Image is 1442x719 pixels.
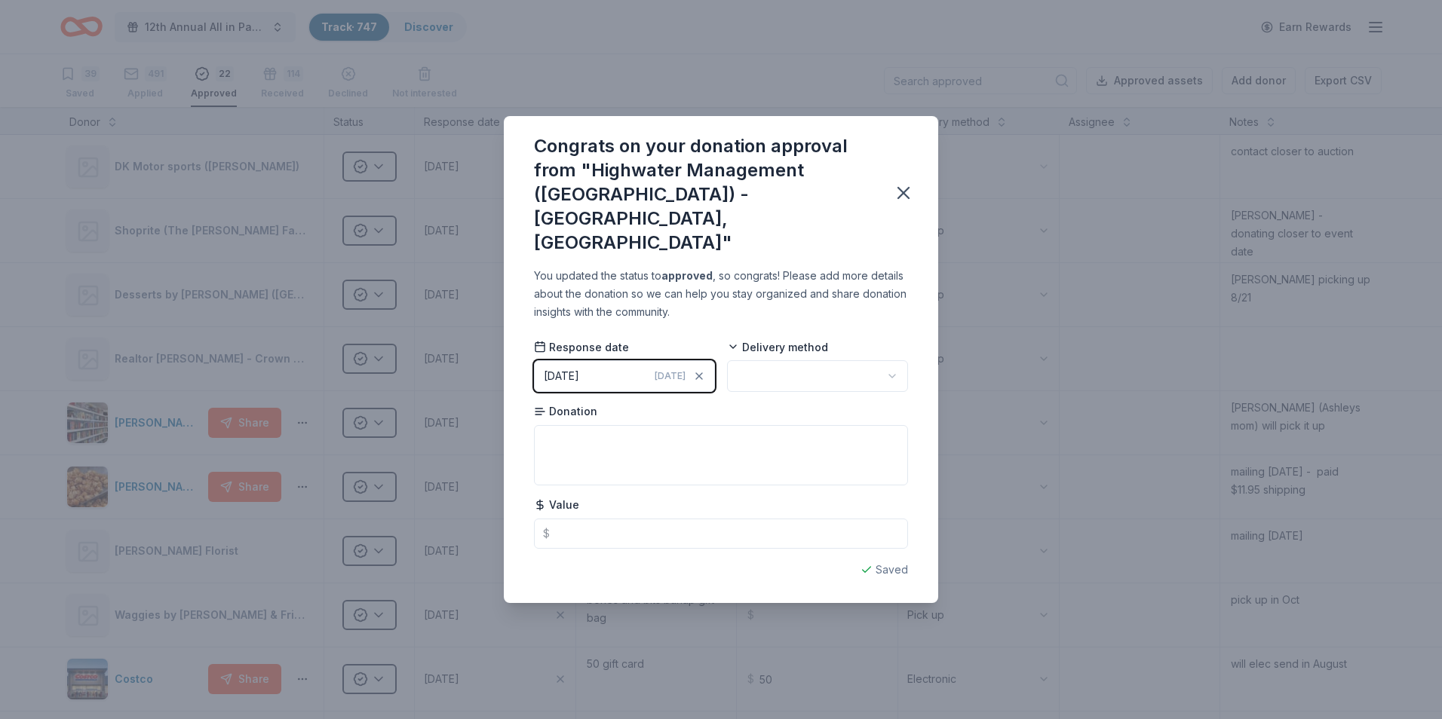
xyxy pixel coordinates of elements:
span: Response date [534,340,629,355]
div: You updated the status to , so congrats! Please add more details about the donation so we can hel... [534,267,908,321]
div: Congrats on your donation approval from "Highwater Management ([GEOGRAPHIC_DATA]) - [GEOGRAPHIC_D... [534,134,875,255]
div: [DATE] [544,367,579,385]
span: Delivery method [727,340,828,355]
span: Donation [534,404,597,419]
button: [DATE][DATE] [534,360,715,392]
span: [DATE] [655,370,686,382]
span: Value [534,497,579,512]
b: approved [661,269,713,282]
